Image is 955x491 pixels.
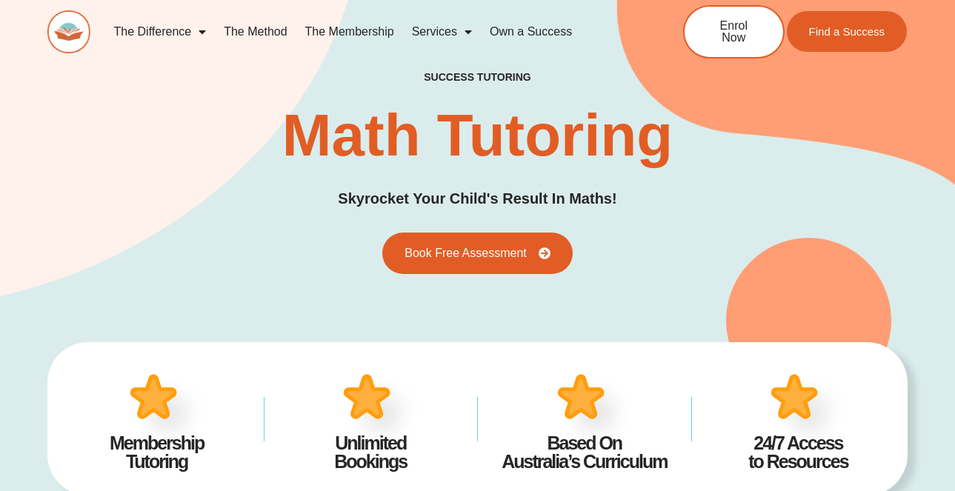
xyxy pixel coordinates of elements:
[405,247,527,259] span: Book Free Assessment
[286,434,455,471] h4: Unlimited Bookings
[707,20,761,44] span: Enrol Now
[683,5,785,59] a: Enrol Now
[105,15,216,49] a: The Difference
[215,15,296,49] a: The Method
[713,434,882,471] h4: 24/7 Access to Resources
[809,26,885,37] span: Find a Success
[382,233,573,274] a: Book Free Assessment
[424,71,530,84] h4: success tutoring
[105,15,634,49] nav: Menu
[500,434,669,471] h4: Based On Australia’s Curriculum
[296,15,403,49] a: The Membership
[403,15,481,49] a: Services
[338,187,616,210] h3: Skyrocket Your Child's Result In Maths!
[282,106,673,165] h2: Math Tutoring
[73,434,242,471] h4: Membership Tutoring
[481,15,581,49] a: Own a Success
[787,11,908,52] a: Find a Success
